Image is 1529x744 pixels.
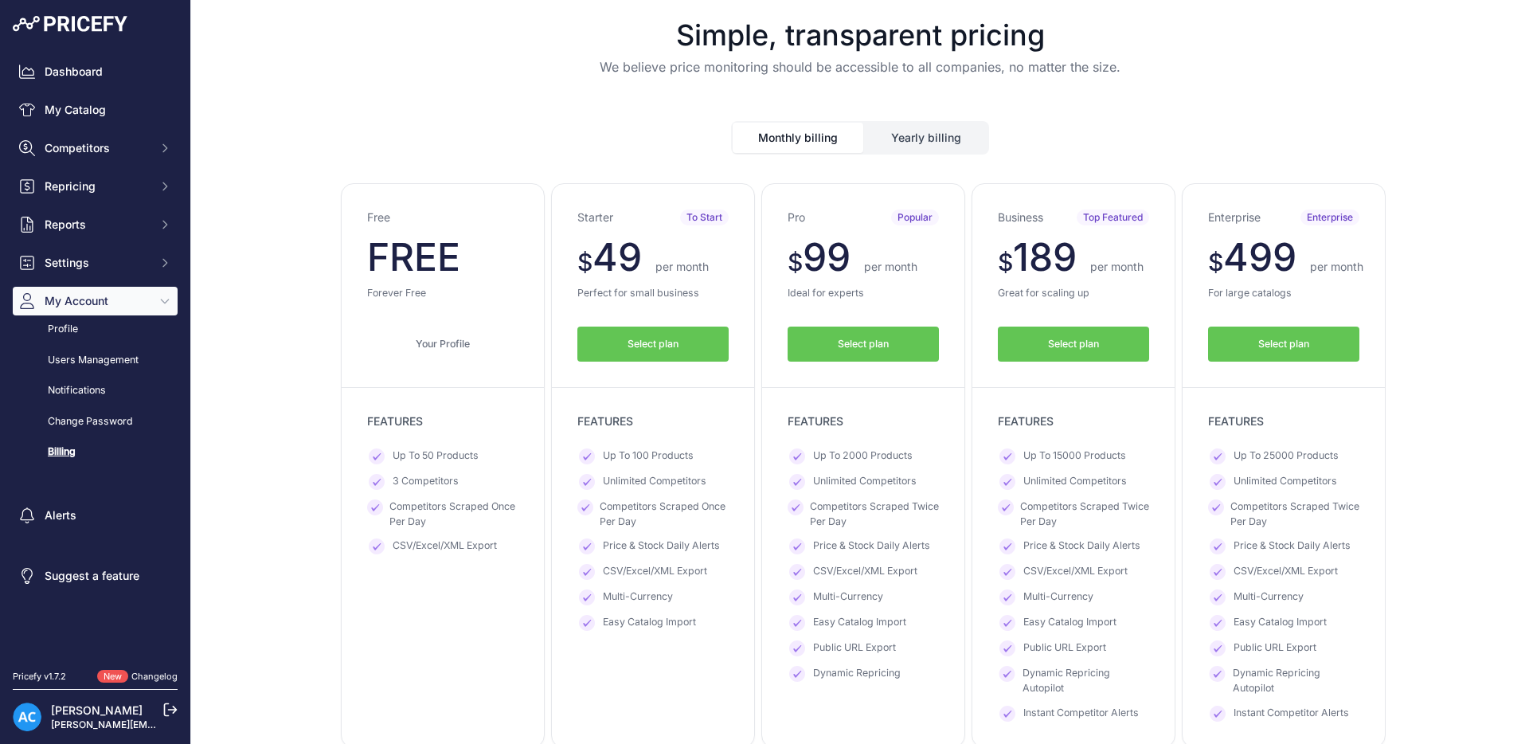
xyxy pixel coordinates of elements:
span: Easy Catalog Import [603,615,696,631]
span: per month [864,260,917,273]
span: Select plan [838,337,889,352]
p: FEATURES [998,413,1149,429]
span: Unlimited Competitors [603,474,706,490]
span: Multi-Currency [1023,589,1093,605]
span: Instant Competitor Alerts [1023,706,1139,722]
span: $ [998,248,1013,276]
span: Competitors Scraped Twice Per Day [1020,499,1149,529]
span: Select plan [1048,337,1099,352]
a: Your Profile [367,327,518,362]
button: Select plan [1208,327,1359,362]
p: FEATURES [1208,413,1359,429]
span: Price & Stock Daily Alerts [603,538,720,554]
span: Multi-Currency [813,589,883,605]
nav: Sidebar [13,57,178,651]
span: Unlimited Competitors [1023,474,1127,490]
span: CSV/Excel/XML Export [1234,564,1338,580]
button: Yearly billing [865,123,987,153]
img: Pricefy Logo [13,16,127,32]
button: Competitors [13,134,178,163]
span: $ [577,248,592,276]
p: Ideal for experts [788,286,939,301]
span: Easy Catalog Import [1023,615,1116,631]
span: Top Featured [1077,209,1149,225]
h3: Starter [577,209,613,225]
p: FEATURES [577,413,729,429]
span: Easy Catalog Import [813,615,906,631]
span: $ [1208,248,1223,276]
h3: Business [998,209,1043,225]
button: Select plan [577,327,729,362]
span: CSV/Excel/XML Export [603,564,707,580]
span: Select plan [628,337,678,352]
span: 499 [1223,233,1296,280]
span: Up To 2000 Products [813,448,913,464]
p: Great for scaling up [998,286,1149,301]
p: Forever Free [367,286,518,301]
a: Dashboard [13,57,178,86]
span: Select plan [1258,337,1309,352]
span: Multi-Currency [603,589,673,605]
p: For large catalogs [1208,286,1359,301]
button: Repricing [13,172,178,201]
span: CSV/Excel/XML Export [393,538,497,554]
button: Reports [13,210,178,239]
span: Enterprise [1300,209,1359,225]
button: My Account [13,287,178,315]
div: Pricefy v1.7.2 [13,670,66,683]
span: Repricing [45,178,149,194]
span: Competitors Scraped Twice Per Day [810,499,939,529]
span: Popular [891,209,939,225]
span: Up To 100 Products [603,448,694,464]
p: Perfect for small business [577,286,729,301]
span: Dynamic Repricing Autopilot [1023,666,1149,695]
span: $ [788,248,803,276]
a: Alerts [13,501,178,530]
a: Changelog [131,671,178,682]
span: FREE [367,233,460,280]
span: Dynamic Repricing Autopilot [1233,666,1359,695]
span: CSV/Excel/XML Export [1023,564,1128,580]
span: Competitors Scraped Once Per Day [389,499,518,529]
span: per month [1310,260,1363,273]
span: 99 [803,233,851,280]
span: New [97,670,128,683]
span: Unlimited Competitors [813,474,917,490]
h3: Pro [788,209,805,225]
a: Billing [13,438,178,466]
a: [PERSON_NAME] [51,703,143,717]
span: Competitors Scraped Twice Per Day [1230,499,1359,529]
span: Dynamic Repricing [813,666,901,682]
span: CSV/Excel/XML Export [813,564,917,580]
span: Competitors Scraped Once Per Day [600,499,729,529]
p: FEATURES [788,413,939,429]
a: [PERSON_NAME][EMAIL_ADDRESS][DOMAIN_NAME] [51,719,296,730]
a: Change Password [13,408,178,436]
span: Competitors [45,140,149,156]
a: My Catalog [13,96,178,124]
span: My Account [45,293,149,309]
span: To Start [680,209,729,225]
h3: Free [367,209,390,225]
span: Up To 15000 Products [1023,448,1126,464]
span: Public URL Export [1023,640,1106,656]
span: Up To 25000 Products [1234,448,1339,464]
button: Select plan [788,327,939,362]
span: Multi-Currency [1234,589,1304,605]
button: Monthly billing [733,123,863,153]
span: Instant Competitor Alerts [1234,706,1349,722]
span: Up To 50 Products [393,448,479,464]
span: Easy Catalog Import [1234,615,1327,631]
span: Public URL Export [1234,640,1316,656]
span: per month [1090,260,1144,273]
span: Price & Stock Daily Alerts [1023,538,1140,554]
a: Users Management [13,347,178,374]
span: Public URL Export [813,640,896,656]
button: Select plan [998,327,1149,362]
span: Settings [45,255,149,271]
span: Reports [45,217,149,233]
a: Suggest a feature [13,562,178,590]
a: Notifications [13,377,178,405]
h3: Enterprise [1208,209,1261,225]
p: FEATURES [367,413,518,429]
